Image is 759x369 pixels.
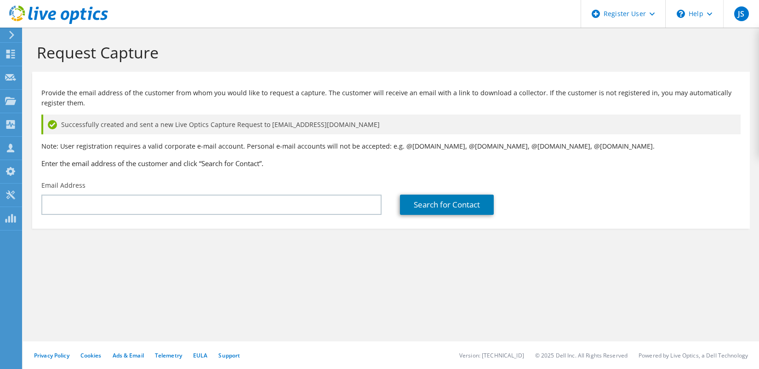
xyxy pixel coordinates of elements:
svg: \n [677,10,685,18]
span: JS [734,6,749,21]
a: EULA [193,352,207,359]
a: Cookies [80,352,102,359]
a: Search for Contact [400,195,494,215]
h3: Enter the email address of the customer and click “Search for Contact”. [41,158,741,168]
a: Ads & Email [113,352,144,359]
li: Powered by Live Optics, a Dell Technology [639,352,748,359]
li: Version: [TECHNICAL_ID] [459,352,524,359]
p: Provide the email address of the customer from whom you would like to request a capture. The cust... [41,88,741,108]
li: © 2025 Dell Inc. All Rights Reserved [535,352,628,359]
label: Email Address [41,181,86,190]
a: Telemetry [155,352,182,359]
a: Support [218,352,240,359]
p: Note: User registration requires a valid corporate e-mail account. Personal e-mail accounts will ... [41,141,741,151]
a: Privacy Policy [34,352,69,359]
h1: Request Capture [37,43,741,62]
span: Successfully created and sent a new Live Optics Capture Request to [EMAIL_ADDRESS][DOMAIN_NAME] [61,120,380,130]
